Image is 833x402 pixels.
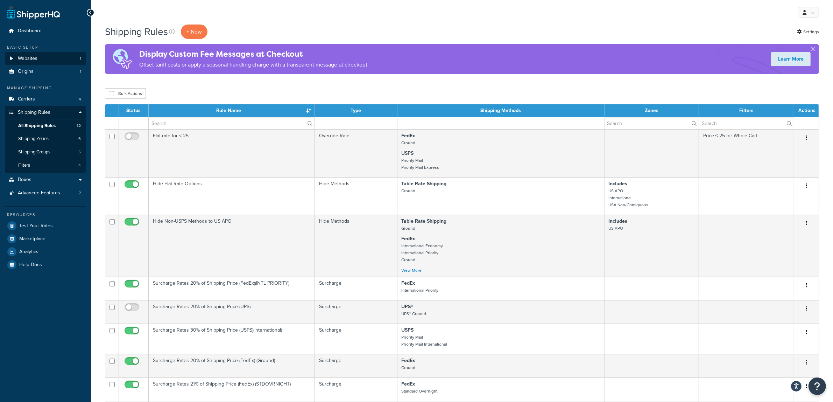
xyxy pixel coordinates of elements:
td: Surcharge Rates 20% of Shipping Price (FedEx) (Ground) [149,354,315,377]
small: Priority Mail Priority Mail International [402,334,447,347]
a: Carriers 4 [5,93,86,106]
a: ShipperHQ Home [7,5,60,19]
small: Ground [402,188,416,194]
th: Type [315,104,397,117]
strong: FedEx [402,380,415,388]
input: Search [605,117,699,129]
td: Surcharge Rates 30% of Shipping Price (USPS)(International) [149,324,315,354]
a: Settings [797,27,819,37]
span: Carriers [18,96,35,102]
small: Priority Mail Priority Mail Express [402,157,439,171]
strong: USPS [402,150,414,157]
a: View More [402,267,422,273]
span: 1 [80,56,81,62]
th: Shipping Methods [397,104,605,117]
strong: Includes [609,217,628,225]
a: Filters 4 [5,159,86,172]
input: Search [149,117,315,129]
img: duties-banner-06bc72dcb5fe05cb3f9472aba00be2ae8eb53ab6f0d8bb03d382ba314ac3c341.png [105,44,139,74]
a: Test Your Rates [5,220,86,232]
p: + New [181,25,207,39]
span: 12 [77,123,81,129]
input: Search [699,117,794,129]
td: Price ≤ 25 for Whole Cart [699,129,794,177]
small: US APO International USA Non-Contiguous [609,188,649,208]
span: Dashboard [18,28,42,34]
span: 4 [78,162,81,168]
small: International Priority [402,287,439,293]
li: Origins [5,65,86,78]
li: Shipping Groups [5,146,86,159]
th: Actions [794,104,819,117]
li: Filters [5,159,86,172]
strong: FedEx [402,279,415,287]
a: Marketplace [5,233,86,245]
small: Ground [402,365,416,371]
li: Shipping Zones [5,132,86,145]
li: Shipping Rules [5,106,86,173]
strong: FedEx [402,132,415,139]
strong: Includes [609,180,628,187]
span: Origins [18,69,34,75]
td: Surcharge Rates 21% of Shipping Price (FedEx) (STDOVRNIGHT) [149,377,315,401]
li: Help Docs [5,258,86,271]
span: Shipping Groups [18,149,50,155]
span: Shipping Rules [18,110,50,116]
span: Test Your Rates [19,223,53,229]
strong: UPS® [402,303,414,310]
a: Dashboard [5,25,86,37]
li: Boxes [5,173,86,186]
strong: Table Rate Shipping [402,180,447,187]
li: All Shipping Rules [5,119,86,132]
strong: FedEx [402,357,415,364]
span: 2 [79,190,81,196]
span: Analytics [19,249,38,255]
th: Rule Name : activate to sort column ascending [149,104,315,117]
td: Hide Flat Rate Options [149,177,315,215]
th: Zones [605,104,699,117]
span: Shipping Zones [18,136,49,142]
small: International Economy International Priority Ground [402,243,443,263]
span: 5 [78,149,81,155]
li: Carriers [5,93,86,106]
a: Shipping Zones 6 [5,132,86,145]
a: Shipping Groups 5 [5,146,86,159]
button: Open Resource Center [809,377,826,395]
td: Surcharge [315,377,397,401]
button: Bulk Actions [105,88,146,99]
td: Hide Non-USPS Methods to US APO [149,215,315,277]
span: Advanced Features [18,190,60,196]
strong: FedEx [402,235,415,242]
small: Ground [402,225,416,231]
strong: USPS [402,326,414,334]
span: Help Docs [19,262,42,268]
a: Origins 1 [5,65,86,78]
small: UPS® Ground [402,311,426,317]
td: Hide Methods [315,215,397,277]
span: Boxes [18,177,31,183]
span: All Shipping Rules [18,123,56,129]
td: Surcharge [315,300,397,324]
td: Surcharge [315,277,397,300]
div: Basic Setup [5,44,86,50]
h4: Display Custom Fee Messages at Checkout [139,48,369,60]
a: Websites 1 [5,52,86,65]
td: Surcharge [315,324,397,354]
span: Filters [18,162,30,168]
div: Resources [5,212,86,218]
h1: Shipping Rules [105,25,168,39]
p: Offset tariff costs or apply a seasonal handling charge with a transparent message at checkout. [139,60,369,70]
div: Manage Shipping [5,85,86,91]
span: Websites [18,56,37,62]
span: 6 [78,136,81,142]
a: Advanced Features 2 [5,187,86,200]
a: Shipping Rules [5,106,86,119]
th: Filters [699,104,794,117]
td: Hide Methods [315,177,397,215]
a: Analytics [5,245,86,258]
small: Ground [402,140,416,146]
